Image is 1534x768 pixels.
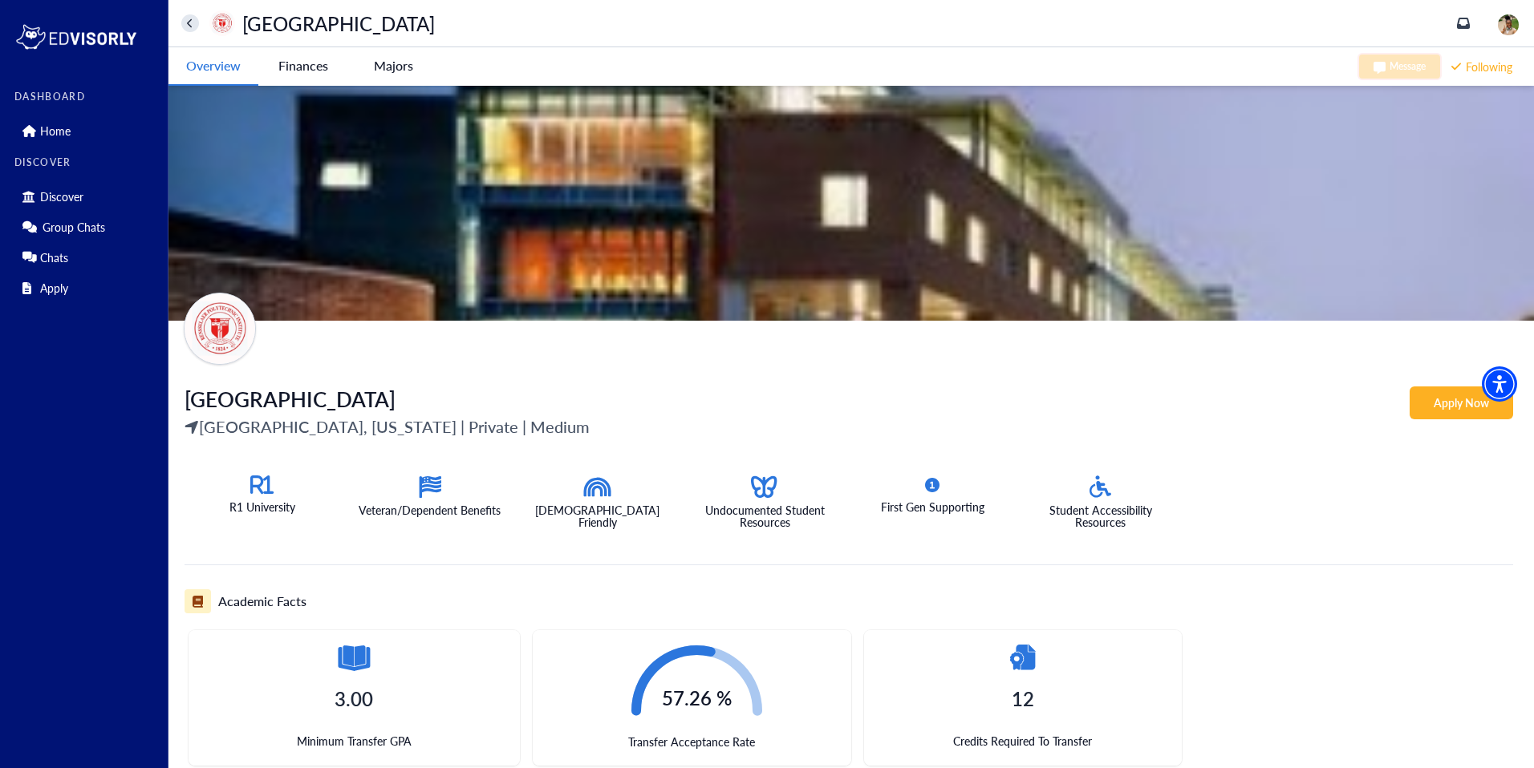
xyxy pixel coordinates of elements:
p: [DEMOGRAPHIC_DATA] Friendly [520,504,675,528]
a: inbox [1457,17,1470,30]
h4: 12 [1012,687,1034,710]
span: Transfer Acceptance Rate [628,734,755,750]
h4: 3.00 [335,687,373,710]
span: 57.26 % [631,685,762,712]
p: Chats [40,251,68,265]
label: DISCOVER [14,157,158,168]
button: Apply Now [1410,386,1513,419]
span: Credits Required To Transfer [953,733,1092,750]
span: [GEOGRAPHIC_DATA] [185,384,396,414]
p: Apply [40,281,68,295]
button: Finances [258,47,348,84]
button: Majors [348,47,438,84]
div: Home [14,118,158,143]
img: A modern building with a mix of glass and brick, featuring a sleek design and illuminated at dusk. [168,86,1534,321]
button: Overview [168,47,258,86]
p: Group Chats [43,220,105,234]
label: DASHBOARD [14,91,158,103]
p: [GEOGRAPHIC_DATA], [US_STATE] | Private | Medium [185,414,590,439]
div: Group Chats [14,214,158,240]
div: Following [1451,59,1512,75]
div: Accessibility Menu [1482,366,1517,402]
p: Student Accessibility Resources [1023,504,1178,528]
span: Minimum Transfer GPA [297,733,412,750]
div: Chats [14,245,158,270]
p: Discover [40,190,83,204]
div: Apply [14,275,158,301]
img: universityName [184,293,256,365]
p: R1 University [229,501,295,513]
button: home [181,14,199,32]
button: Following [1450,57,1514,77]
img: universityName [209,10,235,36]
img: image [1498,14,1519,35]
img: logo [14,21,138,53]
p: Home [40,124,71,138]
h5: Academic Facts [218,592,306,610]
p: Veteran/Dependent Benefits [359,504,501,516]
p: [GEOGRAPHIC_DATA] [242,14,435,32]
p: First Gen Supporting [881,501,984,513]
p: Undocumented Student Resources [688,504,842,528]
div: Discover [14,184,158,209]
